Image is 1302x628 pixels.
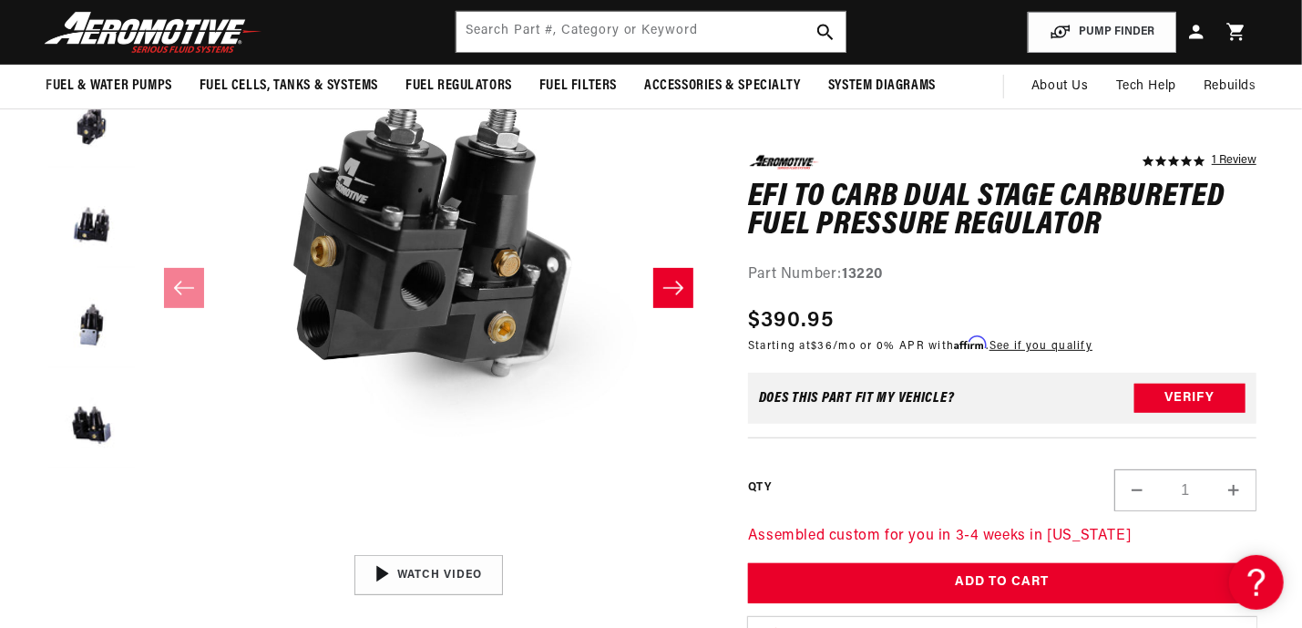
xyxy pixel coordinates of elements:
[539,77,617,96] span: Fuel Filters
[1031,79,1089,93] span: About Us
[1190,65,1270,108] summary: Rebuilds
[805,12,846,52] button: search button
[989,341,1092,352] a: See if you qualify - Learn more about Affirm Financing (opens in modal)
[405,77,512,96] span: Fuel Regulators
[1134,384,1246,413] button: Verify
[748,479,771,495] label: QTY
[748,182,1256,240] h1: EFI to Carb Dual Stage Carbureted Fuel Pressure Regulator
[815,65,949,108] summary: System Diagrams
[842,266,883,281] strong: 13220
[1116,77,1176,97] span: Tech Help
[748,263,1256,286] div: Part Number:
[392,65,526,108] summary: Fuel Regulators
[644,77,801,96] span: Accessories & Specialty
[200,77,378,96] span: Fuel Cells, Tanks & Systems
[748,337,1092,355] p: Starting at /mo or 0% APR with .
[748,525,1256,549] p: Assembled custom for you in 3-4 weeks in [US_STATE]
[653,268,693,308] button: Slide right
[46,381,137,472] button: Load image 5 in gallery view
[456,12,846,52] input: Search by Part Number, Category or Keyword
[759,391,955,406] div: Does This part fit My vehicle?
[39,11,267,54] img: Aeromotive
[630,65,815,108] summary: Accessories & Specialty
[164,268,204,308] button: Slide left
[955,336,987,350] span: Affirm
[1204,77,1256,97] span: Rebuilds
[32,65,186,108] summary: Fuel & Water Pumps
[186,65,392,108] summary: Fuel Cells, Tanks & Systems
[1102,65,1190,108] summary: Tech Help
[1018,65,1102,108] a: About Us
[1028,12,1176,53] button: PUMP FINDER
[46,180,137,272] button: Load image 3 in gallery view
[46,77,172,96] span: Fuel & Water Pumps
[811,341,833,352] span: $36
[46,281,137,372] button: Load image 4 in gallery view
[828,77,936,96] span: System Diagrams
[1212,155,1256,168] a: 1 reviews
[46,80,137,171] button: Load image 2 in gallery view
[748,304,834,337] span: $390.95
[748,562,1256,603] button: Add to Cart
[526,65,630,108] summary: Fuel Filters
